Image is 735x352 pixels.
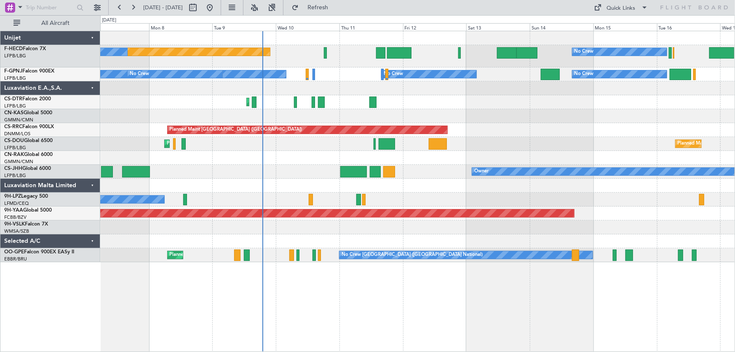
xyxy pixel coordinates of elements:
div: No Crew [GEOGRAPHIC_DATA] ([GEOGRAPHIC_DATA] National) [342,249,483,261]
span: F-HECD [4,46,23,51]
div: Planned Maint [GEOGRAPHIC_DATA] ([GEOGRAPHIC_DATA]) [170,124,302,136]
div: Thu 11 [339,23,403,31]
a: LFPB/LBG [4,172,26,179]
a: OO-GPEFalcon 900EX EASy II [4,250,74,255]
input: Trip Number [26,1,74,14]
a: CS-DTRFalcon 2000 [4,97,51,102]
div: Fri 12 [403,23,467,31]
a: EBBR/BRU [4,256,27,262]
span: CS-JHH [4,166,22,171]
span: Refresh [300,5,336,11]
a: F-GPNJFalcon 900EX [4,69,54,74]
button: Refresh [288,1,338,14]
span: CS-DTR [4,97,22,102]
span: 9H-VSLK [4,222,25,227]
a: 9H-YAAGlobal 5000 [4,208,52,213]
span: OO-GPE [4,250,24,255]
div: Mon 8 [149,23,213,31]
div: Owner [474,165,489,178]
a: LFPB/LBG [4,103,26,109]
span: F-GPNJ [4,69,22,74]
a: LFMD/CEQ [4,200,29,207]
span: CS-RRC [4,124,22,129]
div: No Crew [384,68,403,81]
div: Sun 7 [86,23,149,31]
div: Tue 9 [212,23,276,31]
a: 9H-LPZLegacy 500 [4,194,48,199]
a: CN-KASGlobal 5000 [4,110,52,116]
div: No Crew [575,68,594,81]
a: GMMN/CMN [4,159,33,165]
div: Sun 14 [530,23,593,31]
a: CN-RAKGlobal 6000 [4,152,53,157]
a: CS-RRCFalcon 900LX [4,124,54,129]
div: Tue 16 [657,23,721,31]
span: CN-RAK [4,152,24,157]
a: WMSA/SZB [4,228,29,234]
button: Quick Links [590,1,652,14]
div: [DATE] [102,17,116,24]
span: [DATE] - [DATE] [143,4,183,11]
a: F-HECDFalcon 7X [4,46,46,51]
div: No Crew [130,68,149,81]
span: CS-DOU [4,138,24,143]
span: CN-KAS [4,110,24,116]
button: All Aircraft [9,16,91,30]
a: LFPB/LBG [4,75,26,81]
a: DNMM/LOS [4,131,30,137]
a: CS-DOUGlobal 6500 [4,138,53,143]
div: No Crew [575,46,594,58]
a: FCBB/BZV [4,214,27,220]
a: LFPB/LBG [4,53,26,59]
div: Planned Maint [GEOGRAPHIC_DATA] ([GEOGRAPHIC_DATA] National) [170,249,322,261]
a: GMMN/CMN [4,117,33,123]
div: Planned Maint [GEOGRAPHIC_DATA] ([GEOGRAPHIC_DATA]) [167,137,299,150]
a: LFPB/LBG [4,145,26,151]
a: 9H-VSLKFalcon 7X [4,222,48,227]
a: CS-JHHGlobal 6000 [4,166,51,171]
span: 9H-LPZ [4,194,21,199]
div: Mon 15 [593,23,657,31]
span: All Aircraft [22,20,89,26]
div: Wed 10 [276,23,339,31]
div: Quick Links [607,4,636,13]
span: 9H-YAA [4,208,23,213]
div: Sat 13 [466,23,530,31]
